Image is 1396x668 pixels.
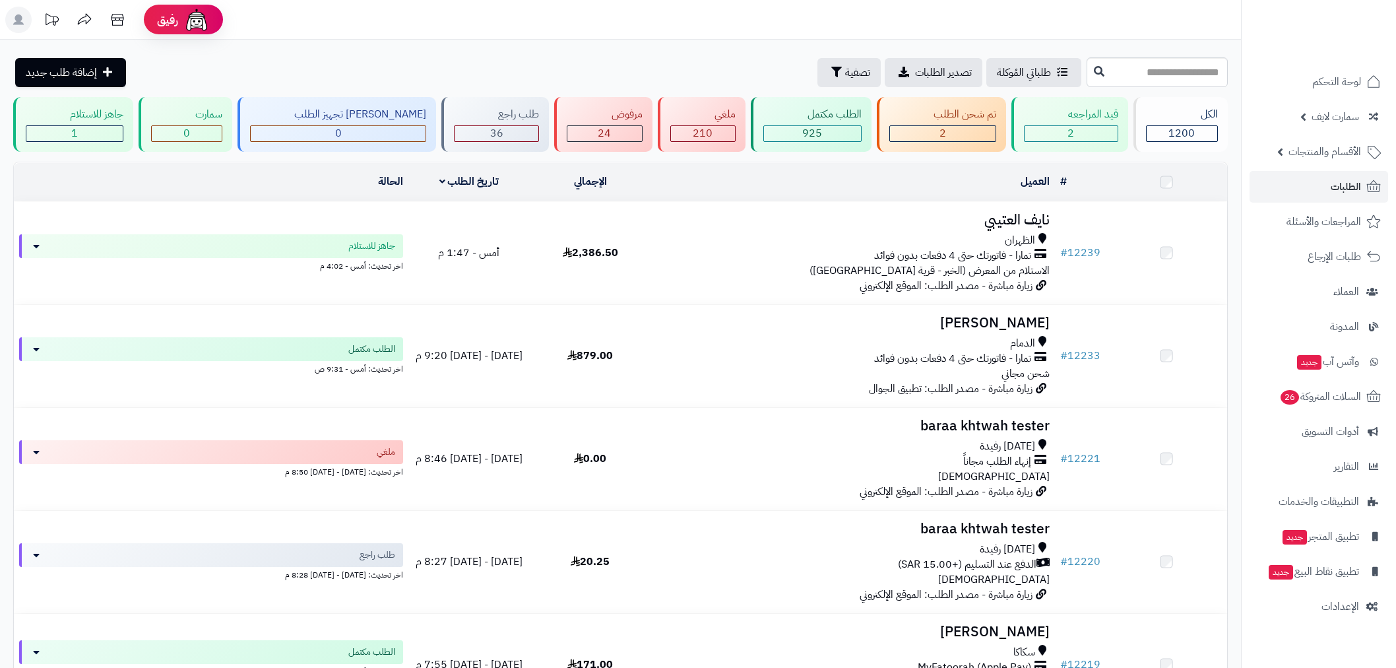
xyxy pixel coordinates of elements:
[26,126,123,141] div: 1
[860,484,1032,500] span: زيارة مباشرة - مصدر الطلب: الموقع الإلكتروني
[1250,171,1388,203] a: الطلبات
[19,361,403,375] div: اخر تحديث: أمس - 9:31 ص
[874,351,1031,366] span: تمارا - فاتورتك حتى 4 دفعات بدون فوائد
[1060,348,1100,364] a: #12233
[348,343,395,356] span: الطلب مكتمل
[438,245,499,261] span: أمس - 1:47 م
[1267,562,1359,581] span: تطبيق نقاط البيع
[416,451,523,467] span: [DATE] - [DATE] 8:46 م
[348,646,395,659] span: الطلب مكتمل
[1283,530,1307,545] span: جديد
[938,469,1050,484] span: [DEMOGRAPHIC_DATA]
[378,174,403,189] a: الحالة
[250,107,426,122] div: [PERSON_NAME] تجهيز الطلب
[1321,597,1359,616] span: الإعدادات
[152,126,222,141] div: 0
[574,174,607,189] a: الإجمالي
[1250,381,1388,413] a: السلات المتروكة26
[19,464,403,478] div: اخر تحديث: [DATE] - [DATE] 8:50 م
[35,7,68,36] a: تحديثات المنصة
[71,125,78,141] span: 1
[183,7,210,33] img: ai-face.png
[1168,125,1195,141] span: 1200
[1025,126,1118,141] div: 2
[1060,174,1067,189] a: #
[1330,317,1359,336] span: المدونة
[1288,143,1361,161] span: الأقسام والمنتجات
[1331,178,1361,196] span: الطلبات
[490,125,503,141] span: 36
[1060,554,1067,570] span: #
[670,107,736,122] div: ملغي
[656,521,1050,537] h3: baraa khtwah tester
[817,58,881,87] button: تصفية
[1060,451,1067,467] span: #
[1060,348,1067,364] span: #
[360,549,395,562] span: طلب راجع
[939,125,946,141] span: 2
[439,97,552,152] a: طلب راجع 36
[860,587,1032,603] span: زيارة مباشرة - مصدر الطلب: الموقع الإلكتروني
[26,107,123,122] div: جاهز للاستلام
[15,58,126,87] a: إضافة طلب جديد
[1024,107,1118,122] div: قيد المراجعه
[1279,492,1359,511] span: التطبيقات والخدمات
[1131,97,1230,152] a: الكل1200
[552,97,654,152] a: مرفوض 24
[1060,451,1100,467] a: #12221
[1281,390,1299,405] span: 26
[1250,311,1388,343] a: المدونة
[416,348,523,364] span: [DATE] - [DATE] 9:20 م
[898,557,1036,572] span: الدفع عند التسليم (+15.00 SAR)
[1146,107,1218,122] div: الكل
[348,240,395,253] span: جاهز للاستلام
[874,97,1009,152] a: تم شحن الطلب 2
[1250,451,1388,483] a: التقارير
[656,624,1050,640] h3: [PERSON_NAME]
[567,107,642,122] div: مرفوض
[1308,248,1361,266] span: طلبات الإرجاع
[869,381,1032,397] span: زيارة مباشرة - مصدر الطلب: تطبيق الجوال
[1067,125,1074,141] span: 2
[1250,521,1388,552] a: تطبيق المتجرجديد
[567,348,613,364] span: 879.00
[1250,66,1388,98] a: لوحة التحكم
[889,107,996,122] div: تم شحن الطلب
[567,126,641,141] div: 24
[1250,241,1388,273] a: طلبات الإرجاع
[986,58,1081,87] a: طلباتي المُوكلة
[860,278,1032,294] span: زيارة مباشرة - مصدر الطلب: الموقع الإلكتروني
[1250,486,1388,518] a: التطبيقات والخدمات
[1333,283,1359,301] span: العملاء
[563,245,618,261] span: 2,386.50
[938,572,1050,587] span: [DEMOGRAPHIC_DATA]
[26,65,97,81] span: إضافة طلب جديد
[656,213,1050,228] h3: نايف العتيبي
[1250,556,1388,587] a: تطبيق نقاط البيعجديد
[439,174,499,189] a: تاريخ الطلب
[980,439,1035,454] span: [DATE] رفيدة
[997,65,1051,81] span: طلباتي المُوكلة
[1250,591,1388,622] a: الإعدادات
[1060,245,1100,261] a: #12239
[335,125,342,141] span: 0
[574,451,606,467] span: 0.00
[809,263,1050,279] span: الاستلام من المعرض (الخبر - قرية [GEOGRAPHIC_DATA])
[1021,174,1050,189] a: العميل
[1302,422,1359,441] span: أدوات التسويق
[1009,97,1131,152] a: قيد المراجعه 2
[764,126,861,141] div: 925
[890,126,996,141] div: 2
[454,107,539,122] div: طلب راجع
[1013,645,1035,660] span: سكاكا
[151,107,222,122] div: سمارت
[1250,276,1388,308] a: العملاء
[915,65,972,81] span: تصدير الطلبات
[845,65,870,81] span: تصفية
[157,12,178,28] span: رفيق
[1312,108,1359,126] span: سمارت لايف
[763,107,862,122] div: الطلب مكتمل
[1286,213,1361,231] span: المراجعات والأسئلة
[874,248,1031,263] span: تمارا - فاتورتك حتى 4 دفعات بدون فوائد
[1334,457,1359,476] span: التقارير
